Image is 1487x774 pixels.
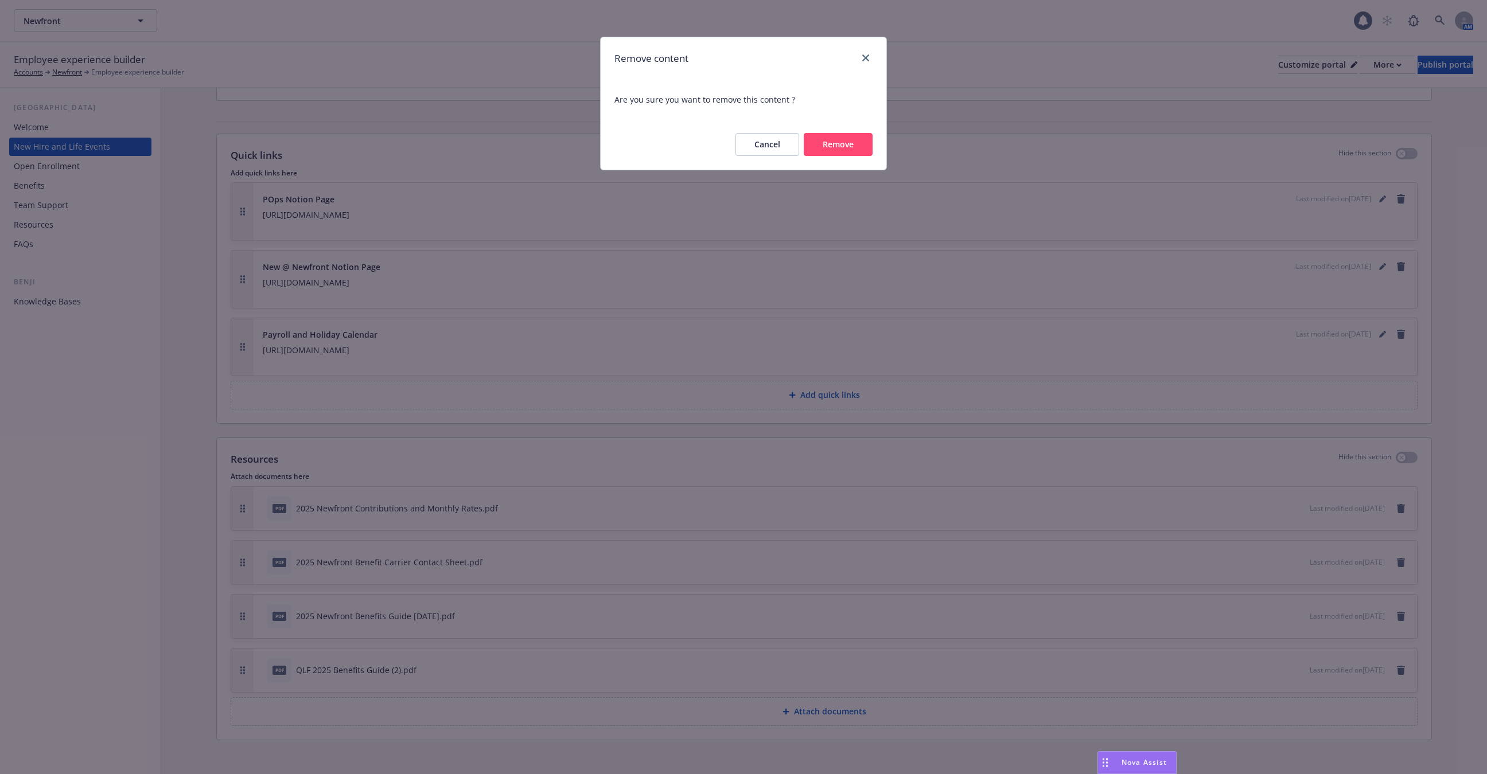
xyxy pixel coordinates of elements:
[1122,757,1167,767] span: Nova Assist
[614,51,688,66] h1: Remove content
[735,133,799,156] button: Cancel
[1097,751,1177,774] button: Nova Assist
[804,133,873,156] button: Remove
[601,80,886,119] span: Are you sure you want to remove this content ?
[859,51,873,65] a: close
[1098,752,1112,773] div: Drag to move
